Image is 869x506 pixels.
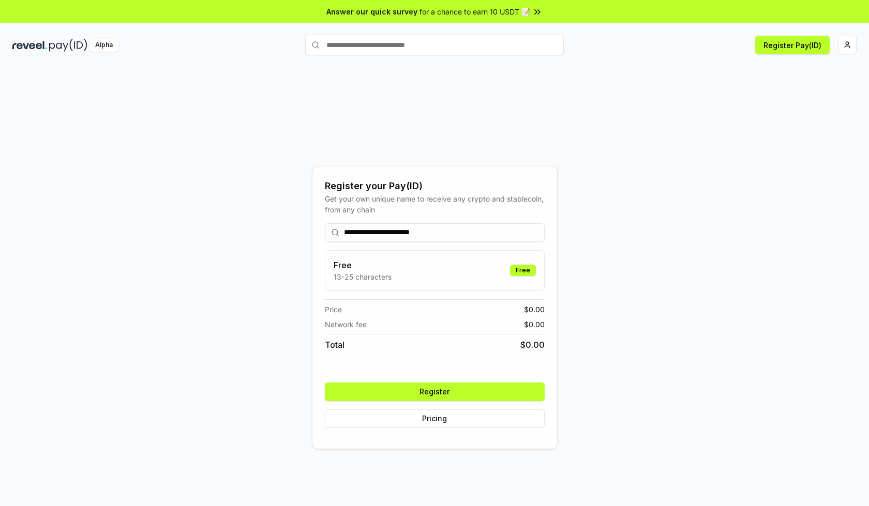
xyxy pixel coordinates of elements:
span: $ 0.00 [524,304,545,315]
p: 13-25 characters [334,271,392,282]
div: Get your own unique name to receive any crypto and stablecoin, from any chain [325,193,545,215]
span: $ 0.00 [520,339,545,351]
span: Network fee [325,319,367,330]
span: Price [325,304,342,315]
span: Total [325,339,344,351]
button: Register Pay(ID) [755,36,830,54]
span: for a chance to earn 10 USDT 📝 [419,6,530,17]
img: reveel_dark [12,39,47,52]
button: Register [325,382,545,401]
h3: Free [334,259,392,271]
div: Alpha [89,39,118,52]
span: $ 0.00 [524,319,545,330]
button: Pricing [325,409,545,428]
div: Register your Pay(ID) [325,179,545,193]
span: Answer our quick survey [326,6,417,17]
img: pay_id [49,39,87,52]
div: Free [510,265,536,276]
